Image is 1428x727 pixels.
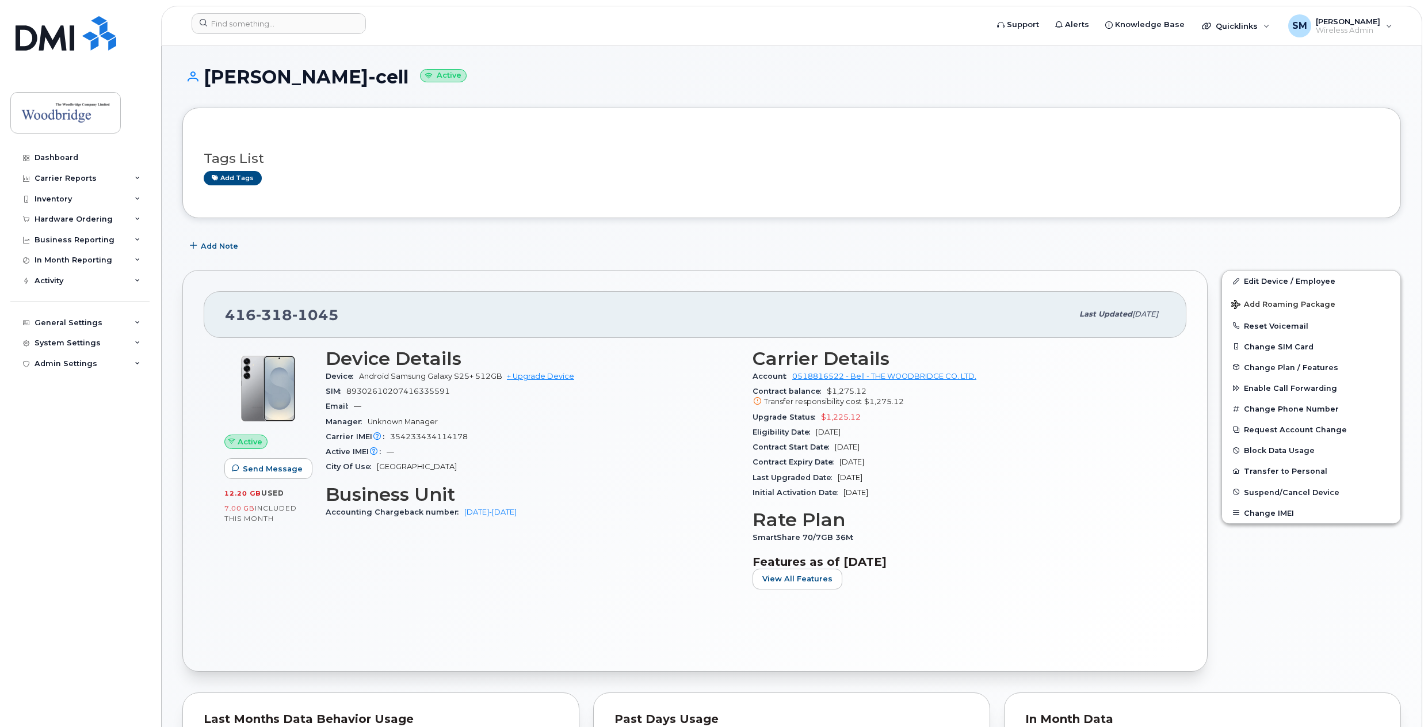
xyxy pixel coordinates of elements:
span: Change Plan / Features [1244,363,1338,371]
span: 318 [256,306,292,323]
button: Transfer to Personal [1222,460,1400,481]
span: Accounting Chargeback number [326,508,464,516]
span: 416 [225,306,339,323]
button: Send Message [224,458,312,479]
span: used [261,489,284,497]
span: $1,275.12 [864,397,904,406]
button: Request Account Change [1222,419,1400,440]
button: View All Features [753,569,842,589]
span: included this month [224,504,297,523]
div: Past Days Usage [614,714,969,725]
button: Enable Call Forwarding [1222,378,1400,398]
span: Unknown Manager [368,417,438,426]
span: City Of Use [326,462,377,471]
span: [DATE] [839,458,864,466]
span: Active IMEI [326,447,387,456]
span: SIM [326,387,346,395]
span: Active [238,436,262,447]
button: Suspend/Cancel Device [1222,482,1400,503]
span: Initial Activation Date [753,488,843,497]
a: 0518816522 - Bell - THE WOODBRIDGE CO. LTD. [792,372,976,380]
span: Carrier IMEI [326,432,390,441]
small: Active [420,69,467,82]
span: Transfer responsibility cost [764,397,862,406]
span: [GEOGRAPHIC_DATA] [377,462,457,471]
span: 354233434114178 [390,432,468,441]
span: Send Message [243,463,303,474]
span: 7.00 GB [224,504,255,512]
span: 89302610207416335591 [346,387,450,395]
span: Contract balance [753,387,827,395]
a: Add tags [204,171,262,185]
h3: Tags List [204,151,1380,166]
a: Edit Device / Employee [1222,271,1400,291]
h3: Business Unit [326,484,739,505]
a: + Upgrade Device [507,372,574,380]
span: Eligibility Date [753,428,816,436]
span: Add Roaming Package [1231,300,1335,311]
span: Contract Start Date [753,443,835,451]
button: Change IMEI [1222,503,1400,523]
button: Add Note [182,235,248,256]
h1: [PERSON_NAME]-cell [182,67,1401,87]
h3: Rate Plan [753,509,1166,530]
img: s25plus.png [234,354,303,423]
span: Last Upgraded Date [753,473,838,482]
span: SmartShare 70/7GB 36M [753,533,859,542]
span: [DATE] [1132,310,1158,318]
h3: Carrier Details [753,348,1166,369]
span: Email [326,402,354,410]
span: Enable Call Forwarding [1244,384,1337,393]
span: $1,275.12 [753,387,1166,408]
span: View All Features [762,573,833,584]
span: — [387,447,394,456]
button: Reset Voicemail [1222,315,1400,336]
span: Android Samsung Galaxy S25+ 512GB [359,372,502,380]
h3: Device Details [326,348,739,369]
span: Suspend/Cancel Device [1244,488,1339,496]
a: [DATE]-[DATE] [464,508,517,516]
span: Contract Expiry Date [753,458,839,466]
span: [DATE] [816,428,841,436]
button: Change SIM Card [1222,336,1400,357]
button: Add Roaming Package [1222,292,1400,315]
span: 12.20 GB [224,489,261,497]
div: Last Months Data Behavior Usage [204,714,558,725]
span: Account [753,372,792,380]
button: Change Plan / Features [1222,357,1400,378]
span: Add Note [201,241,238,252]
span: [DATE] [835,443,860,451]
span: Last updated [1079,310,1132,318]
span: Upgrade Status [753,413,821,421]
span: [DATE] [838,473,862,482]
button: Change Phone Number [1222,398,1400,419]
span: Device [326,372,359,380]
button: Block Data Usage [1222,440,1400,460]
span: — [354,402,361,410]
span: Manager [326,417,368,426]
div: In Month Data [1025,714,1380,725]
h3: Features as of [DATE] [753,555,1166,569]
span: 1045 [292,306,339,323]
span: $1,225.12 [821,413,861,421]
span: [DATE] [843,488,868,497]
